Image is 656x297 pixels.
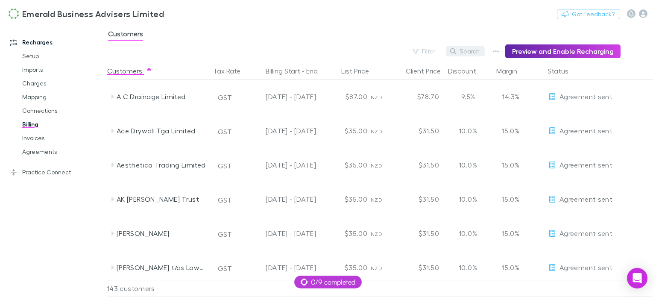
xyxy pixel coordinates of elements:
[448,62,486,79] button: Discount
[559,126,612,135] span: Agreement sent
[371,128,382,135] span: NZD
[14,131,112,145] a: Invoices
[496,62,527,79] button: Margin
[559,195,612,203] span: Agreement sent
[108,29,143,41] span: Customers
[117,216,207,250] div: [PERSON_NAME]
[371,162,382,169] span: NZD
[214,262,236,275] button: GST
[442,216,494,250] div: 10.0%
[319,79,371,114] div: $87.00
[442,182,494,216] div: 10.0%
[117,79,207,114] div: A C Drainage Limited
[14,76,112,90] a: Charges
[14,104,112,118] a: Connections
[319,216,371,250] div: $35.00
[497,126,519,136] p: 15.0%
[371,265,382,271] span: NZD
[442,250,494,285] div: 10.0%
[246,114,316,148] div: [DATE] - [DATE]
[117,114,207,148] div: Ace Drywall Tga Limited
[14,145,112,159] a: Agreements
[107,280,210,297] div: 143 customers
[341,62,379,79] button: List Price
[442,148,494,182] div: 10.0%
[559,92,612,100] span: Agreement sent
[497,194,519,204] p: 15.0%
[497,160,519,170] p: 15.0%
[505,44,621,58] button: Preview and Enable Recharging
[214,227,236,241] button: GST
[446,46,485,56] button: Search
[391,148,442,182] div: $31.50
[2,165,112,179] a: Practice Connect
[3,3,169,24] a: Emerald Business Advisers Limited
[22,9,164,19] h3: Emerald Business Advisers Limited
[371,231,382,237] span: NZD
[214,125,236,138] button: GST
[391,216,442,250] div: $31.50
[117,148,207,182] div: Aesthetica Trading Limited
[213,62,251,79] button: Tax Rate
[266,62,328,79] button: Billing Start - End
[319,182,371,216] div: $35.00
[107,62,152,79] button: Customers
[214,91,236,104] button: GST
[246,182,316,216] div: [DATE] - [DATE]
[391,182,442,216] div: $31.50
[497,262,519,273] p: 15.0%
[559,229,612,237] span: Agreement sent
[371,197,382,203] span: NZD
[371,94,382,100] span: NZD
[319,148,371,182] div: $35.00
[408,46,441,56] button: Filter
[214,193,236,207] button: GST
[548,62,579,79] button: Status
[9,9,19,19] img: Emerald Business Advisers Limited's Logo
[14,118,112,131] a: Billing
[557,9,620,19] button: Got Feedback?
[246,250,316,285] div: [DATE] - [DATE]
[117,250,207,285] div: [PERSON_NAME] t/as Lawns 4 U
[246,216,316,250] div: [DATE] - [DATE]
[117,182,207,216] div: AK [PERSON_NAME] Trust
[391,114,442,148] div: $31.50
[497,91,519,102] p: 14.3%
[391,79,442,114] div: $78.70
[319,250,371,285] div: $35.00
[214,159,236,173] button: GST
[442,114,494,148] div: 10.0%
[319,114,371,148] div: $35.00
[246,79,316,114] div: [DATE] - [DATE]
[406,62,451,79] button: Client Price
[14,49,112,63] a: Setup
[246,148,316,182] div: [DATE] - [DATE]
[497,228,519,238] p: 15.0%
[559,263,612,271] span: Agreement sent
[442,79,494,114] div: 9.5%
[391,250,442,285] div: $31.50
[14,63,112,76] a: Imports
[627,268,647,288] div: Open Intercom Messenger
[2,35,112,49] a: Recharges
[14,90,112,104] a: Mapping
[559,161,612,169] span: Agreement sent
